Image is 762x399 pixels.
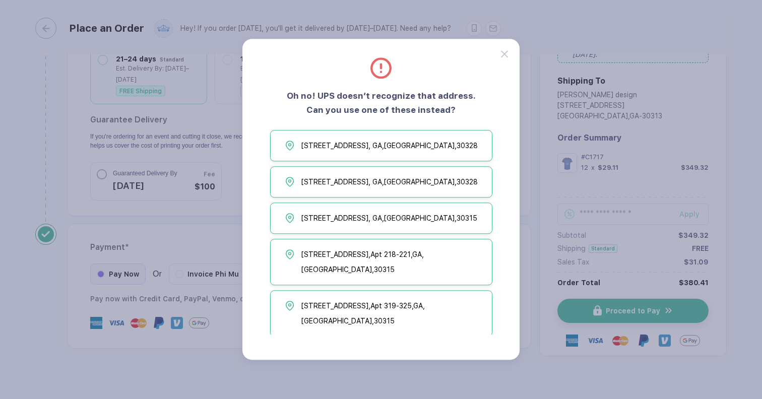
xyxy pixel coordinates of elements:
span: [STREET_ADDRESS] , GA , [GEOGRAPHIC_DATA] , 30328 [301,175,478,190]
button: [STREET_ADDRESS], GA,[GEOGRAPHIC_DATA],30315 [270,203,492,234]
button: [STREET_ADDRESS], GA,[GEOGRAPHIC_DATA],30328 [270,167,492,198]
span: [STREET_ADDRESS] , Apt 218-221, GA , [GEOGRAPHIC_DATA] , 30315 [301,247,487,278]
button: [STREET_ADDRESS],Apt 218-221,GA,[GEOGRAPHIC_DATA],30315 [270,239,492,286]
span: [STREET_ADDRESS] , GA , [GEOGRAPHIC_DATA] , 30328 [301,139,478,154]
button: [STREET_ADDRESS], GA,[GEOGRAPHIC_DATA],30328 [270,130,492,162]
span: [STREET_ADDRESS] , GA , [GEOGRAPHIC_DATA] , 30315 [301,211,477,226]
span: [STREET_ADDRESS] , Apt 319-325, GA , [GEOGRAPHIC_DATA] , 30315 [301,299,487,329]
button: [STREET_ADDRESS],Apt 319-325,GA,[GEOGRAPHIC_DATA],30315 [270,291,492,337]
span: Oh no! UPS doesn’t recognize that address. Can you use one of these instead? [287,91,476,115]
